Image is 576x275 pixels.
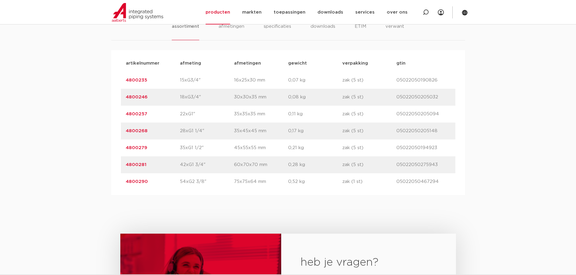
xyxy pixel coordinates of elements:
li: afmetingen [219,23,244,40]
p: 15xG3/4" [180,77,234,84]
p: zak (5 st) [342,110,396,118]
p: verpakking [342,60,396,67]
a: 4800268 [126,129,148,133]
p: 30x30x35 mm [234,94,288,101]
li: ETIM [355,23,366,40]
p: zak (5 st) [342,144,396,152]
p: 28xG1 1/4" [180,127,234,135]
li: downloads [311,23,335,40]
p: 35xG1 1/2" [180,144,234,152]
p: 0,17 kg [288,127,342,135]
p: 05022050205032 [396,94,451,101]
p: 0,52 kg [288,178,342,185]
p: 0,28 kg [288,161,342,168]
p: 05022050205148 [396,127,451,135]
p: 60x70x70 mm [234,161,288,168]
a: 4800246 [126,95,148,99]
a: 4800279 [126,145,147,150]
p: 45x55x55 mm [234,144,288,152]
a: 4800235 [126,78,147,82]
p: artikelnummer [126,60,180,67]
p: 0,07 kg [288,77,342,84]
a: 4800281 [126,162,146,167]
p: 05022050275943 [396,161,451,168]
p: 54xG2 3/8" [180,178,234,185]
p: 0,21 kg [288,144,342,152]
p: zak (5 st) [342,161,396,168]
p: 0,11 kg [288,110,342,118]
p: 05022050190826 [396,77,451,84]
p: 35x35x35 mm [234,110,288,118]
p: 75x75x64 mm [234,178,288,185]
p: gtin [396,60,451,67]
li: specificaties [264,23,291,40]
p: 42xG1 3/4" [180,161,234,168]
a: 4800290 [126,179,148,184]
li: assortiment [172,23,199,40]
p: 22xG1" [180,110,234,118]
p: 35x45x45 mm [234,127,288,135]
p: zak (5 st) [342,127,396,135]
p: 16x25x30 mm [234,77,288,84]
li: verwant [386,23,404,40]
p: 18xG3/4" [180,94,234,101]
p: 05022050194923 [396,144,451,152]
p: gewicht [288,60,342,67]
p: zak (1 st) [342,178,396,185]
a: 4800257 [126,112,147,116]
p: zak (5 st) [342,77,396,84]
p: 0,08 kg [288,94,342,101]
p: afmeting [180,60,234,67]
p: zak (5 st) [342,94,396,101]
p: afmetingen [234,60,288,67]
p: 05022050205094 [396,110,451,118]
p: 05022050467294 [396,178,451,185]
h2: heb je vragen? [301,255,436,270]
